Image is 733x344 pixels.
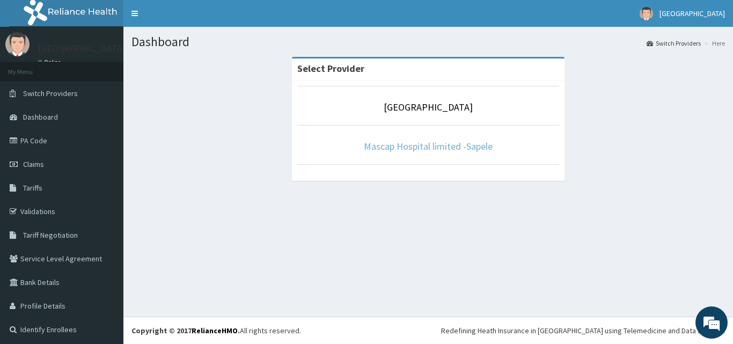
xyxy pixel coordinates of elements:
img: User Image [640,7,653,20]
img: User Image [5,32,30,56]
li: Here [702,39,725,48]
a: [GEOGRAPHIC_DATA] [384,101,473,113]
span: Switch Providers [23,89,78,98]
strong: Select Provider [297,62,364,75]
span: Claims [23,159,44,169]
a: RelianceHMO [192,326,238,335]
span: Tariff Negotiation [23,230,78,240]
span: [GEOGRAPHIC_DATA] [659,9,725,18]
h1: Dashboard [131,35,725,49]
strong: Copyright © 2017 . [131,326,240,335]
div: Redefining Heath Insurance in [GEOGRAPHIC_DATA] using Telemedicine and Data Science! [441,325,725,336]
footer: All rights reserved. [123,317,733,344]
span: Tariffs [23,183,42,193]
a: Mascap Hospital limited -Sapele [364,140,493,152]
p: [GEOGRAPHIC_DATA] [38,43,126,53]
span: Dashboard [23,112,58,122]
a: Switch Providers [647,39,701,48]
a: Online [38,58,63,66]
